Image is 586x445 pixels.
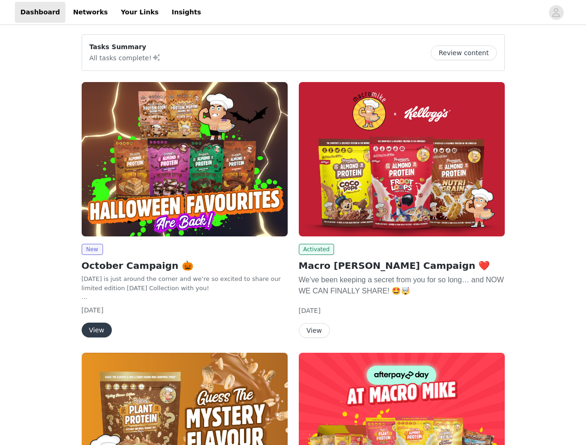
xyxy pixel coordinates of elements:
[67,2,113,23] a: Networks
[299,244,335,255] span: Activated
[90,52,161,63] p: All tasks complete!
[299,259,505,273] h2: Macro [PERSON_NAME] Campaign ❤️
[82,306,103,314] span: [DATE]
[82,323,112,337] button: View
[82,275,281,292] span: [DATE] is just around the corner and we’re so excited to share our limited edition [DATE] Collect...
[431,45,496,60] button: Review content
[299,307,321,314] span: [DATE]
[115,2,164,23] a: Your Links
[82,244,103,255] span: New
[552,5,560,20] div: avatar
[299,323,330,338] button: View
[15,2,65,23] a: Dashboard
[299,82,505,236] img: Macro Mike
[166,2,206,23] a: Insights
[82,259,288,273] h2: October Campaign 🎃
[299,276,504,295] span: We’ve been keeping a secret from you for so long… and NOW WE CAN FINALLY SHARE! 🤩🤯
[90,42,161,52] p: Tasks Summary
[82,82,288,236] img: Macro Mike
[299,327,330,334] a: View
[82,327,112,334] a: View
